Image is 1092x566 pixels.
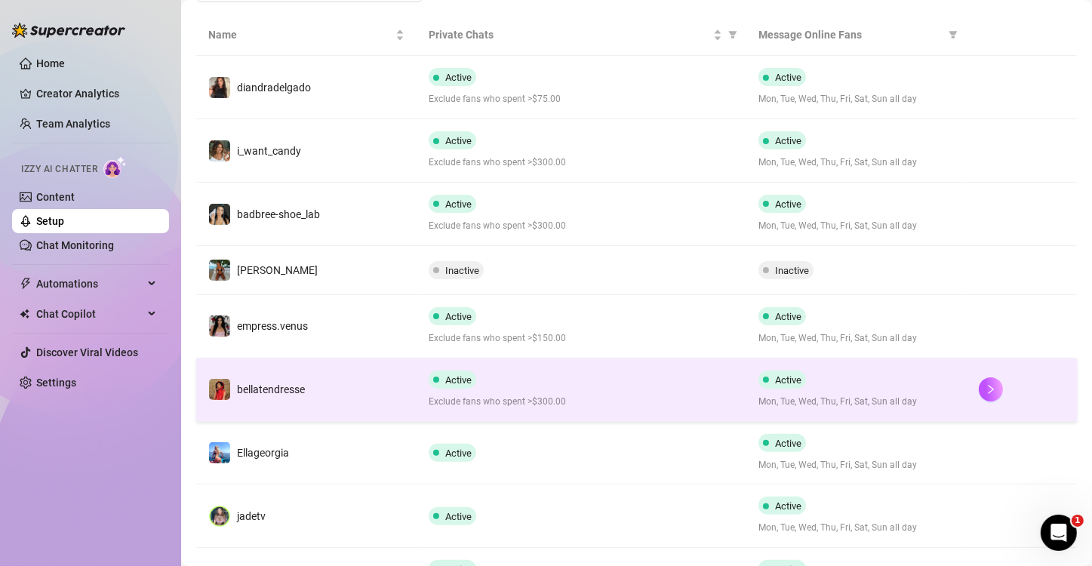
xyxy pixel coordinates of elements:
span: Active [445,374,472,386]
span: Active [445,198,472,210]
a: Home [36,57,65,69]
span: Active [775,438,801,449]
a: Settings [36,377,76,389]
img: i_want_candy [209,140,230,161]
span: [PERSON_NAME] [237,264,318,276]
a: Discover Viral Videos [36,346,138,358]
span: Mon, Tue, Wed, Thu, Fri, Sat, Sun all day [758,395,955,409]
img: Chat Copilot [20,309,29,319]
a: Content [36,191,75,203]
span: Active [775,374,801,386]
span: Ellageorgia [237,447,289,459]
span: filter [725,23,740,46]
img: Ellageorgia [209,442,230,463]
iframe: Intercom live chat [1041,515,1077,551]
img: empress.venus [209,315,230,337]
span: Active [775,198,801,210]
span: Mon, Tue, Wed, Thu, Fri, Sat, Sun all day [758,92,955,106]
span: Chat Copilot [36,302,143,326]
span: Exclude fans who spent >$300.00 [429,395,735,409]
span: Active [775,72,801,83]
a: Team Analytics [36,118,110,130]
span: Mon, Tue, Wed, Thu, Fri, Sat, Sun all day [758,155,955,170]
span: bellatendresse [237,383,305,395]
span: Active [445,511,472,522]
span: Inactive [445,265,479,276]
img: diandradelgado [209,77,230,98]
button: right [979,377,1003,401]
span: Automations [36,272,143,296]
a: Setup [36,215,64,227]
img: bellatendresse [209,379,230,400]
span: filter [946,23,961,46]
span: Mon, Tue, Wed, Thu, Fri, Sat, Sun all day [758,331,955,346]
th: Private Chats [417,14,747,56]
th: Name [196,14,417,56]
span: Active [445,311,472,322]
span: thunderbolt [20,278,32,290]
span: filter [949,30,958,39]
span: Name [208,26,392,43]
span: Active [445,72,472,83]
span: Active [445,135,472,146]
span: diandradelgado [237,82,311,94]
span: badbree-shoe_lab [237,208,320,220]
img: logo-BBDzfeDw.svg [12,23,125,38]
a: Creator Analytics [36,82,157,106]
span: Active [445,448,472,459]
span: Mon, Tue, Wed, Thu, Fri, Sat, Sun all day [758,458,955,472]
span: Inactive [775,265,809,276]
span: Private Chats [429,26,711,43]
span: right [986,384,996,395]
img: AI Chatter [103,156,127,178]
span: Exclude fans who spent >$75.00 [429,92,735,106]
span: 1 [1072,515,1084,527]
span: i_want_candy [237,145,301,157]
span: Izzy AI Chatter [21,162,97,177]
span: Mon, Tue, Wed, Thu, Fri, Sat, Sun all day [758,521,955,535]
span: Mon, Tue, Wed, Thu, Fri, Sat, Sun all day [758,219,955,233]
span: Active [775,135,801,146]
span: jadetv [237,510,266,522]
span: Active [775,500,801,512]
span: Active [775,311,801,322]
span: Exclude fans who spent >$150.00 [429,331,735,346]
a: Chat Monitoring [36,239,114,251]
span: Exclude fans who spent >$300.00 [429,219,735,233]
img: jadetv [209,506,230,527]
span: filter [728,30,737,39]
img: Libby [209,260,230,281]
span: Exclude fans who spent >$300.00 [429,155,735,170]
img: badbree-shoe_lab [209,204,230,225]
span: empress.venus [237,320,308,332]
span: Message Online Fans [758,26,943,43]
